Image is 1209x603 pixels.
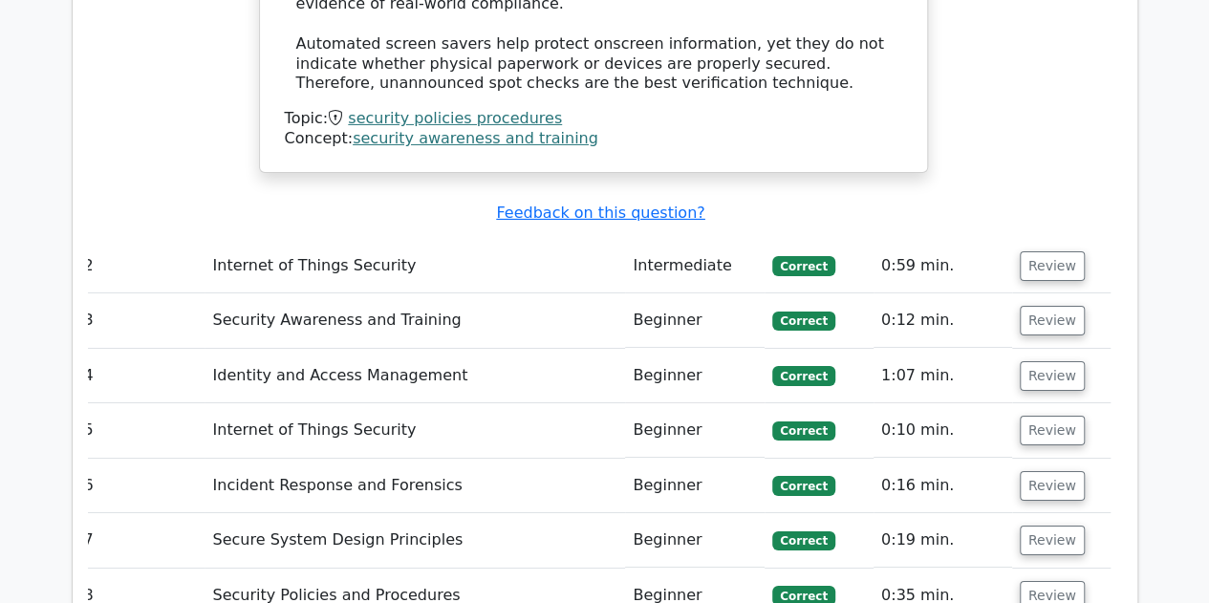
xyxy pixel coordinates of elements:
td: Incident Response and Forensics [205,459,625,513]
button: Review [1020,416,1085,445]
td: Intermediate [625,239,765,293]
td: 5 [76,403,205,458]
td: 7 [76,513,205,568]
td: Beginner [625,403,765,458]
td: 1:07 min. [874,349,1012,403]
span: Correct [772,366,834,385]
td: Security Awareness and Training [205,293,625,348]
td: 2 [76,239,205,293]
td: Secure System Design Principles [205,513,625,568]
button: Review [1020,251,1085,281]
td: Beginner [625,459,765,513]
a: security awareness and training [353,129,598,147]
button: Review [1020,361,1085,391]
td: Beginner [625,293,765,348]
td: Internet of Things Security [205,239,625,293]
td: Identity and Access Management [205,349,625,403]
td: 4 [76,349,205,403]
a: Feedback on this question? [496,204,704,222]
span: Correct [772,531,834,550]
span: Correct [772,421,834,441]
td: 0:59 min. [874,239,1012,293]
span: Correct [772,312,834,331]
button: Review [1020,471,1085,501]
button: Review [1020,306,1085,335]
td: 3 [76,293,205,348]
td: 6 [76,459,205,513]
td: 0:10 min. [874,403,1012,458]
a: security policies procedures [348,109,562,127]
span: Correct [772,256,834,275]
td: Internet of Things Security [205,403,625,458]
td: Beginner [625,513,765,568]
td: 0:19 min. [874,513,1012,568]
button: Review [1020,526,1085,555]
td: 0:12 min. [874,293,1012,348]
div: Concept: [285,129,902,149]
td: 0:16 min. [874,459,1012,513]
span: Correct [772,476,834,495]
td: Beginner [625,349,765,403]
div: Topic: [285,109,902,129]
